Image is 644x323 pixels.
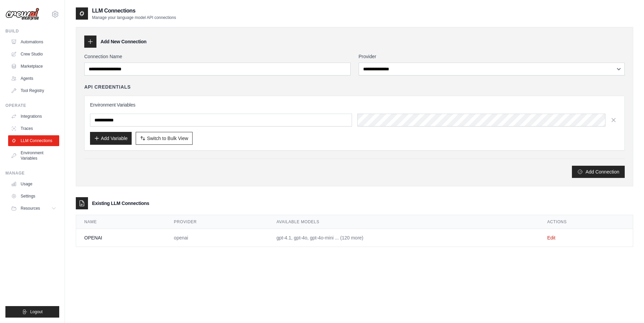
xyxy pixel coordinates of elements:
th: Name [76,215,166,229]
th: Actions [539,215,633,229]
a: LLM Connections [8,135,59,146]
th: Available Models [268,215,539,229]
div: Build [5,28,59,34]
span: Switch to Bulk View [147,135,188,142]
h3: Environment Variables [90,101,619,108]
a: Automations [8,37,59,47]
td: openai [166,229,268,247]
a: Agents [8,73,59,84]
span: Logout [30,309,43,315]
img: Logo [5,8,39,21]
button: Add Variable [90,132,132,145]
a: Integrations [8,111,59,122]
button: Logout [5,306,59,318]
a: Traces [8,123,59,134]
th: Provider [166,215,268,229]
a: Crew Studio [8,49,59,60]
div: Manage [5,170,59,176]
button: Resources [8,203,59,214]
td: OPENAI [76,229,166,247]
a: Edit [547,235,555,240]
td: gpt-4.1, gpt-4o, gpt-4o-mini ... (120 more) [268,229,539,247]
div: Operate [5,103,59,108]
p: Manage your language model API connections [92,15,176,20]
label: Provider [359,53,625,60]
a: Environment Variables [8,147,59,164]
a: Marketplace [8,61,59,72]
button: Add Connection [572,166,625,178]
label: Connection Name [84,53,351,60]
a: Tool Registry [8,85,59,96]
h3: Add New Connection [101,38,147,45]
span: Resources [21,206,40,211]
h2: LLM Connections [92,7,176,15]
h3: Existing LLM Connections [92,200,149,207]
a: Settings [8,191,59,202]
h4: API Credentials [84,84,131,90]
a: Usage [8,179,59,189]
button: Switch to Bulk View [136,132,193,145]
